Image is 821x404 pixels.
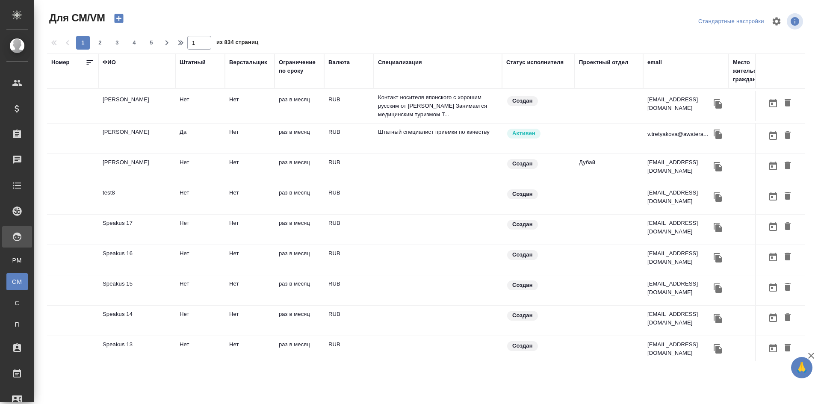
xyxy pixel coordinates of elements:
[324,154,374,184] td: RUB
[378,93,498,119] p: Контакт носителя японского с хорошим русским от [PERSON_NAME] Занимается медицинским туризмом Т...
[216,37,258,50] span: из 834 страниц
[787,13,805,29] span: Посмотреть информацию
[512,129,535,138] p: Активен
[98,245,175,275] td: Speakus 16
[766,158,780,174] button: Открыть календарь загрузки
[275,154,324,184] td: раз в месяц
[766,219,780,235] button: Открыть календарь загрузки
[98,124,175,153] td: [PERSON_NAME]
[175,215,225,245] td: Нет
[175,184,225,214] td: Нет
[98,154,175,184] td: [PERSON_NAME]
[51,58,70,67] div: Номер
[766,249,780,265] button: Открыть календарь загрузки
[712,160,724,173] button: Скопировать
[275,275,324,305] td: раз в месяц
[127,36,141,50] button: 4
[712,251,724,264] button: Скопировать
[225,215,275,245] td: Нет
[175,275,225,305] td: Нет
[712,97,724,110] button: Скопировать
[766,280,780,295] button: Открыть календарь загрузки
[324,91,374,121] td: RUB
[766,95,780,111] button: Открыть календарь загрузки
[780,189,795,204] button: Удалить
[512,281,533,289] p: Создан
[225,124,275,153] td: Нет
[324,215,374,245] td: RUB
[103,58,116,67] div: ФИО
[109,11,129,26] button: Создать
[93,36,107,50] button: 2
[780,219,795,235] button: Удалить
[512,97,533,105] p: Создан
[512,342,533,350] p: Создан
[794,359,809,377] span: 🙏
[98,306,175,336] td: Speakus 14
[110,36,124,50] button: 3
[780,280,795,295] button: Удалить
[175,306,225,336] td: Нет
[712,312,724,325] button: Скопировать
[512,311,533,320] p: Создан
[225,154,275,184] td: Нет
[712,128,724,141] button: Скопировать
[275,336,324,366] td: раз в месяц
[780,310,795,326] button: Удалить
[275,91,324,121] td: раз в месяц
[180,58,206,67] div: Штатный
[11,277,24,286] span: CM
[712,221,724,234] button: Скопировать
[275,184,324,214] td: раз в месяц
[275,124,324,153] td: раз в месяц
[11,299,24,307] span: С
[11,320,24,329] span: П
[175,245,225,275] td: Нет
[98,184,175,214] td: test8
[324,184,374,214] td: RUB
[275,306,324,336] td: раз в месяц
[175,154,225,184] td: Нет
[324,245,374,275] td: RUB
[98,91,175,121] td: [PERSON_NAME]
[647,219,712,236] p: [EMAIL_ADDRESS][DOMAIN_NAME]
[696,15,766,28] div: split button
[110,38,124,47] span: 3
[780,95,795,111] button: Удалить
[780,340,795,356] button: Удалить
[647,189,712,206] p: [EMAIL_ADDRESS][DOMAIN_NAME]
[47,11,105,25] span: Для СМ/VM
[98,336,175,366] td: Speakus 13
[225,336,275,366] td: Нет
[506,58,564,67] div: Статус исполнителя
[766,189,780,204] button: Открыть календарь загрузки
[780,128,795,144] button: Удалить
[647,280,712,297] p: [EMAIL_ADDRESS][DOMAIN_NAME]
[712,282,724,295] button: Скопировать
[766,11,787,32] span: Настроить таблицу
[127,38,141,47] span: 4
[6,295,28,312] a: С
[175,91,225,121] td: Нет
[733,58,801,84] div: Место жительства(Город), гражданство
[647,158,712,175] p: [EMAIL_ADDRESS][DOMAIN_NAME]
[712,191,724,203] button: Скопировать
[512,159,533,168] p: Создан
[766,128,780,144] button: Открыть календарь загрузки
[324,124,374,153] td: RUB
[791,357,812,378] button: 🙏
[275,245,324,275] td: раз в месяц
[647,340,712,357] p: [EMAIL_ADDRESS][DOMAIN_NAME]
[766,310,780,326] button: Открыть календарь загрузки
[324,336,374,366] td: RUB
[11,256,24,265] span: PM
[145,38,158,47] span: 5
[98,215,175,245] td: Speakus 17
[712,342,724,355] button: Скопировать
[225,306,275,336] td: Нет
[579,58,629,67] div: Проектный отдел
[275,215,324,245] td: раз в месяц
[175,124,225,153] td: Да
[780,249,795,265] button: Удалить
[98,275,175,305] td: Speakus 15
